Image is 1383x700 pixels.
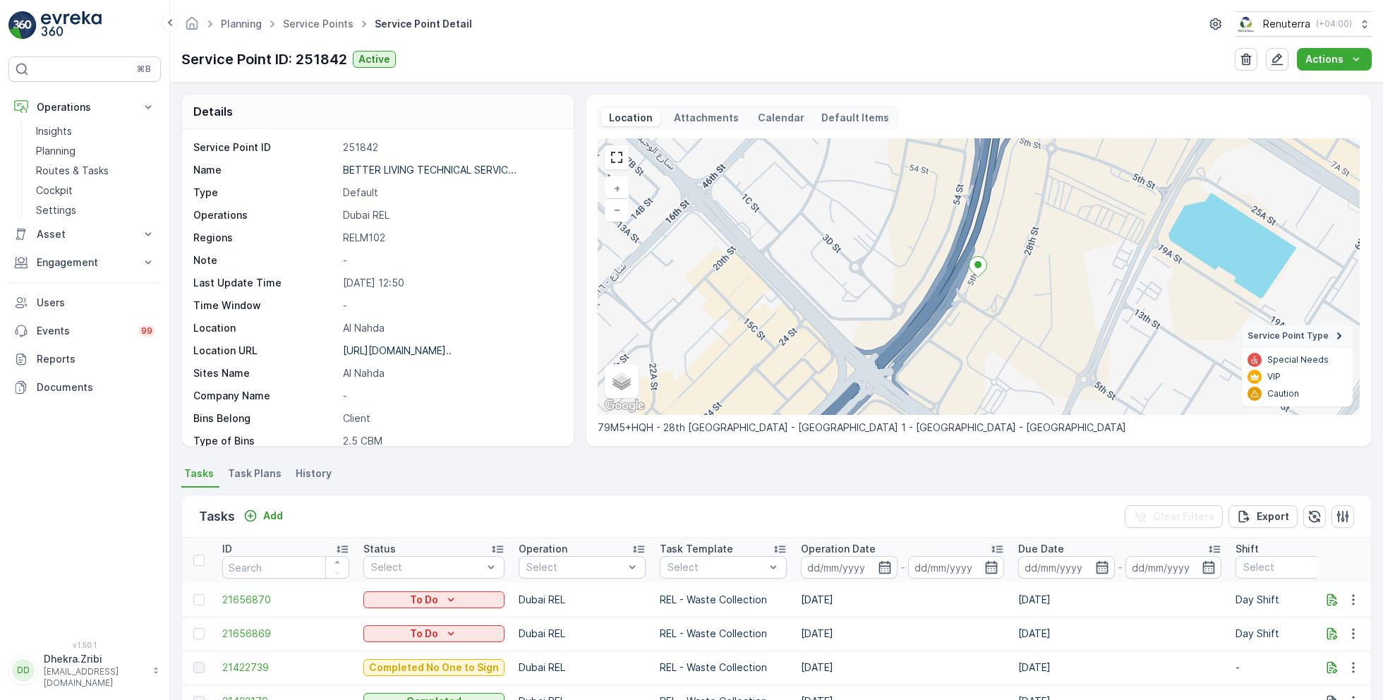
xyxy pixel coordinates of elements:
p: Default Items [821,111,889,125]
p: Engagement [37,255,133,270]
p: Service Point ID [193,140,337,155]
button: To Do [363,591,505,608]
p: Operation Date [801,542,876,556]
input: dd/mm/yyyy [801,556,898,579]
p: Attachments [672,111,741,125]
p: Select [526,560,624,574]
button: Actions [1297,48,1372,71]
p: 251842 [343,140,559,155]
p: Dubai REL [343,208,559,222]
p: 79M5+HQH - 28th [GEOGRAPHIC_DATA] - [GEOGRAPHIC_DATA] 1 - [GEOGRAPHIC_DATA] - [GEOGRAPHIC_DATA] [598,421,1360,435]
p: Location [607,111,655,125]
button: To Do [363,625,505,642]
a: Zoom Out [606,199,627,220]
summary: Service Point Type [1242,325,1353,347]
p: - [1236,660,1363,675]
p: Select [668,560,765,574]
a: Service Points [283,18,354,30]
a: Users [8,289,161,317]
a: Zoom In [606,178,627,199]
div: DD [12,659,35,682]
p: Company Name [193,389,337,403]
img: logo_light-DOdMpM7g.png [41,11,102,40]
p: - [343,253,559,267]
p: Al Nahda [343,321,559,335]
p: - [343,298,559,313]
p: 99 [141,325,152,337]
p: Type of Bins [193,434,337,448]
p: Operation [519,542,567,556]
p: ( +04:00 ) [1316,18,1352,30]
p: RELM102 [343,231,559,245]
a: Documents [8,373,161,402]
span: Service Point Type [1248,330,1329,342]
p: Al Nahda [343,366,559,380]
p: [DATE] 12:50 [343,276,559,290]
p: ID [222,542,232,556]
p: [URL][DOMAIN_NAME].. [343,344,452,356]
div: Toggle Row Selected [193,628,205,639]
p: Dubai REL [519,660,646,675]
p: Actions [1305,52,1343,66]
button: DDDhekra.Zribi[EMAIL_ADDRESS][DOMAIN_NAME] [8,652,161,689]
p: Calendar [758,111,804,125]
a: Homepage [184,21,200,33]
p: BETTER LIVING TECHNICAL SERVIC... [343,164,517,176]
p: Active [358,52,390,66]
p: Operations [193,208,337,222]
a: Insights [30,121,161,141]
p: Task Template [660,542,733,556]
p: Day Shift [1236,593,1363,607]
p: To Do [410,593,438,607]
td: [DATE] [1011,617,1228,651]
p: Dubai REL [519,627,646,641]
a: 21422739 [222,660,349,675]
p: Routes & Tasks [36,164,109,178]
button: Renuterra(+04:00) [1236,11,1372,37]
span: + [614,182,620,194]
button: Active [353,51,396,68]
td: [DATE] [794,583,1011,617]
button: Export [1228,505,1298,528]
button: Engagement [8,248,161,277]
p: Users [37,296,155,310]
p: Completed No One to Sign [369,660,499,675]
p: Settings [36,203,76,217]
p: Renuterra [1263,17,1310,31]
p: Regions [193,231,337,245]
p: Planning [36,144,76,158]
p: Day Shift [1236,627,1363,641]
p: VIP [1267,371,1281,382]
span: v 1.50.1 [8,641,161,649]
div: Toggle Row Selected [193,594,205,605]
button: Asset [8,220,161,248]
p: Client [343,411,559,426]
p: Insights [36,124,72,138]
p: Special Needs [1267,354,1329,366]
span: Task Plans [228,466,282,481]
p: Location URL [193,344,337,358]
p: Last Update Time [193,276,337,290]
td: [DATE] [1011,583,1228,617]
p: Caution [1267,388,1299,399]
p: - [1118,559,1123,576]
p: Note [193,253,337,267]
td: [DATE] [794,651,1011,684]
button: Add [238,507,289,524]
a: Cockpit [30,181,161,200]
p: Select [1243,560,1341,574]
td: [DATE] [1011,651,1228,684]
p: Tasks [199,507,235,526]
p: Documents [37,380,155,394]
img: Google [601,397,648,415]
p: Name [193,163,337,177]
span: History [296,466,332,481]
p: Service Point ID: 251842 [181,49,347,70]
a: View Fullscreen [606,147,627,168]
a: Planning [30,141,161,161]
div: Toggle Row Selected [193,662,205,673]
p: Dhekra.Zribi [44,652,145,666]
span: 21656870 [222,593,349,607]
a: Events99 [8,317,161,345]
